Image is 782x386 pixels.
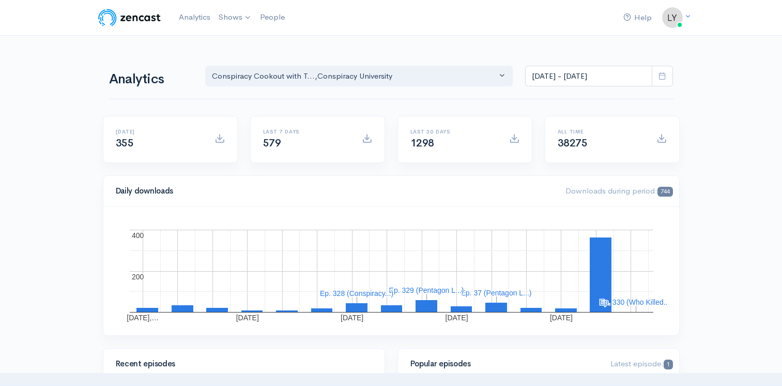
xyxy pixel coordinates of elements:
img: ... [662,7,683,28]
img: ZenCast Logo [97,7,162,28]
h6: [DATE] [116,129,202,135]
h6: All time [558,129,644,135]
span: 38275 [558,137,588,150]
h4: Recent episodes [116,360,366,368]
text: 400 [132,231,144,240]
h1: Analytics [109,72,193,87]
text: [DATE] [445,314,468,322]
text: Ep. 330 (Who Killed...) [599,298,671,306]
a: People [256,6,289,28]
text: [DATE],… [127,314,159,322]
div: Conspiracy Cookout with T... , Conspiracy University [212,70,497,82]
a: Analytics [175,6,214,28]
span: Latest episode: [610,359,672,368]
button: Conspiracy Cookout with T..., Conspiracy University [205,66,513,87]
span: 355 [116,137,134,150]
h4: Daily downloads [116,187,554,196]
h6: Last 30 days [410,129,497,135]
span: Downloads during period: [565,186,672,196]
svg: A chart. [116,219,667,323]
h4: Popular episodes [410,360,599,368]
h6: Last 7 days [263,129,349,135]
span: 579 [263,137,281,150]
text: [DATE] [549,314,572,322]
text: Ep. 37 (Pentagon L...) [461,289,531,297]
a: Help [619,7,656,29]
span: 1298 [410,137,434,150]
a: Shows [214,6,256,29]
text: [DATE] [341,314,363,322]
text: Ep. 329 (Pentagon L...) [389,286,464,294]
input: analytics date range selector [525,66,652,87]
text: 200 [132,273,144,281]
text: Ep. 328 (Conspiracy...) [319,289,393,298]
text: [DATE] [236,314,258,322]
span: 1 [664,360,672,369]
span: 744 [657,187,672,197]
